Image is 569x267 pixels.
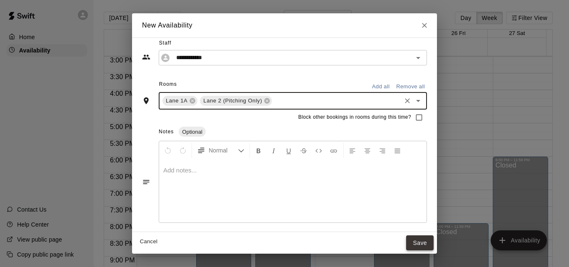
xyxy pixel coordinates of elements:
[345,143,359,158] button: Left Align
[179,129,205,135] span: Optional
[194,143,248,158] button: Formatting Options
[176,143,190,158] button: Redo
[267,143,281,158] button: Format Italics
[161,143,175,158] button: Undo
[312,143,326,158] button: Insert Code
[162,97,191,105] span: Lane 1A
[297,143,311,158] button: Format Strikethrough
[200,96,272,106] div: Lane 2 (Pitching Only)
[394,80,427,93] button: Remove all
[159,129,174,135] span: Notes
[162,96,197,106] div: Lane 1A
[298,113,411,122] span: Block other bookings in rooms during this time?
[417,18,432,33] button: Close
[142,53,150,61] svg: Staff
[282,143,296,158] button: Format Underline
[142,97,150,105] svg: Rooms
[367,80,394,93] button: Add all
[327,143,341,158] button: Insert Link
[200,97,265,105] span: Lane 2 (Pitching Only)
[209,146,238,155] span: Normal
[159,81,177,87] span: Rooms
[135,235,162,248] button: Cancel
[390,143,404,158] button: Justify Align
[375,143,389,158] button: Right Align
[412,95,424,107] button: Open
[252,143,266,158] button: Format Bold
[402,95,413,107] button: Clear
[360,143,374,158] button: Center Align
[159,37,427,50] span: Staff
[142,20,192,31] h6: New Availability
[142,178,150,186] svg: Notes
[406,235,434,251] button: Save
[412,52,424,64] button: Open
